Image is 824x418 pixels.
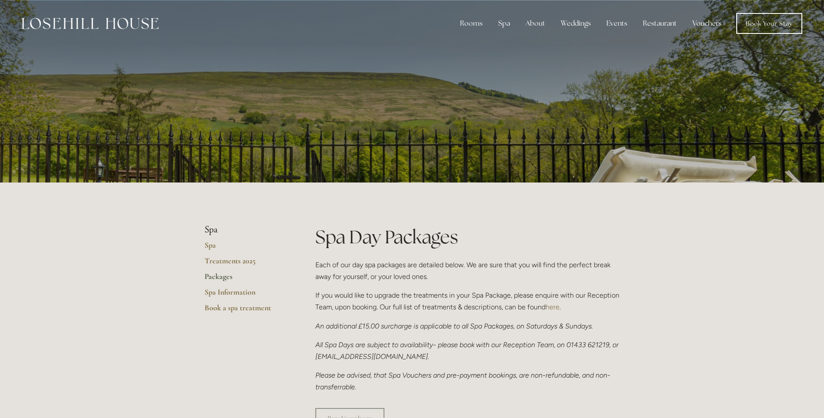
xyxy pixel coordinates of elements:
[554,15,598,32] div: Weddings
[315,341,620,361] em: All Spa Days are subject to availability- please book with our Reception Team, on 01433 621219, o...
[636,15,684,32] div: Restaurant
[685,15,728,32] a: Vouchers
[315,289,620,313] p: If you would like to upgrade the treatments in your Spa Package, please enquire with our Receptio...
[491,15,517,32] div: Spa
[205,240,288,256] a: Spa
[205,287,288,303] a: Spa Information
[546,303,559,311] a: here
[736,13,802,34] a: Book Your Stay
[453,15,490,32] div: Rooms
[599,15,634,32] div: Events
[315,259,620,282] p: Each of our day spa packages are detailed below. We are sure that you will find the perfect break...
[205,224,288,236] li: Spa
[315,224,620,250] h1: Spa Day Packages
[519,15,552,32] div: About
[315,371,610,391] em: Please be advised, that Spa Vouchers and pre-payment bookings, are non-refundable, and non-transf...
[205,272,288,287] a: Packages
[205,256,288,272] a: Treatments 2025
[22,18,159,29] img: Losehill House
[205,303,288,318] a: Book a spa treatment
[315,322,593,330] em: An additional £15.00 surcharge is applicable to all Spa Packages, on Saturdays & Sundays.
